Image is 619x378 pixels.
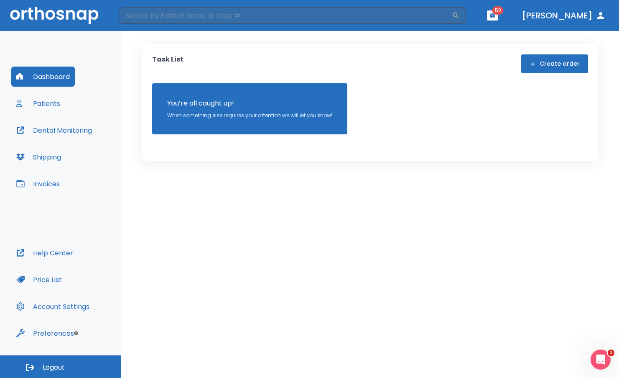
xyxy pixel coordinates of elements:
[519,8,609,23] button: [PERSON_NAME]
[608,350,614,356] span: 1
[72,329,80,337] div: Tooltip anchor
[43,363,65,372] span: Logout
[11,120,97,140] button: Dental Monitoring
[492,6,504,15] span: 52
[11,323,79,343] button: Preferences
[11,243,78,263] button: Help Center
[167,98,332,108] p: You’re all caught up!
[591,350,611,370] iframe: Intercom live chat
[11,67,75,87] button: Dashboard
[10,7,99,24] img: Orthosnap
[152,54,183,73] p: Task List
[120,7,452,24] input: Search by Patient Name or Case #
[11,174,65,194] button: Invoices
[167,112,332,119] p: When something else requires your attention we will let you know!
[11,147,66,167] button: Shipping
[521,54,588,73] button: Create order
[11,93,65,113] button: Patients
[11,296,94,316] button: Account Settings
[11,270,67,290] button: Price List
